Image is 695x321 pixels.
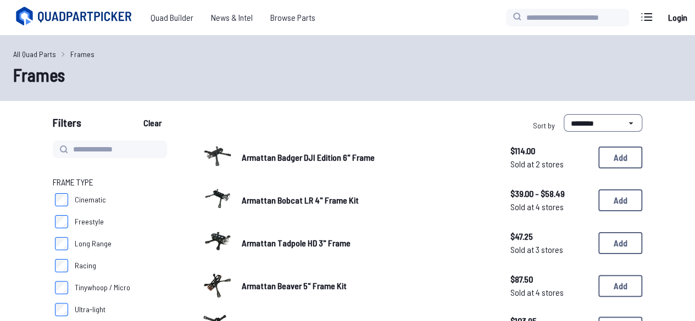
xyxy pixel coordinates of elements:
input: Racing [55,259,68,272]
a: Armattan Bobcat LR 4" Frame Kit [242,194,493,207]
span: Sort by [533,121,555,130]
a: Armattan Badger DJI Edition 6" Frame [242,151,493,164]
input: Tinywhoop / Micro [55,281,68,294]
a: News & Intel [202,7,262,29]
button: Clear [134,114,171,132]
span: Armattan Badger DJI Edition 6" Frame [242,152,375,162]
img: image [202,183,233,214]
span: Cinematic [75,194,106,205]
span: Armattan Beaver 5" Frame Kit [242,280,347,291]
span: Frame Type [53,176,93,189]
span: $39.00 - $58.49 [510,187,590,200]
span: Sold at 4 stores [510,286,590,299]
button: Add [598,189,642,211]
a: Frames [70,48,94,60]
span: Armattan Tadpole HD 3" Frame [242,238,351,248]
a: image [202,183,233,217]
a: Quad Builder [142,7,202,29]
a: Armattan Tadpole HD 3" Frame [242,236,493,250]
span: Armattan Bobcat LR 4" Frame Kit [242,195,359,205]
input: Cinematic [55,193,68,206]
img: image [202,226,233,257]
select: Sort by [564,114,642,132]
a: Browse Parts [262,7,324,29]
h1: Frames [13,61,682,88]
span: Sold at 2 stores [510,157,590,171]
span: Long Range [75,238,112,249]
button: Add [598,232,642,254]
img: image [202,269,233,300]
a: All Quad Parts [13,48,56,60]
a: image [202,269,233,303]
span: $87.50 [510,273,590,286]
span: $114.00 [510,144,590,157]
span: Racing [75,260,96,271]
span: $47.25 [510,230,590,243]
input: Ultra-light [55,303,68,316]
span: Ultra-light [75,304,105,315]
a: Armattan Beaver 5" Frame Kit [242,279,493,292]
input: Long Range [55,237,68,250]
button: Add [598,275,642,297]
input: Freestyle [55,215,68,228]
span: Freestyle [75,216,104,227]
button: Add [598,147,642,168]
span: Filters [53,114,81,136]
a: Login [664,7,691,29]
span: Tinywhoop / Micro [75,282,130,293]
span: Sold at 3 stores [510,243,590,256]
span: Sold at 4 stores [510,200,590,213]
img: image [202,140,233,171]
a: image [202,226,233,260]
a: image [202,140,233,174]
